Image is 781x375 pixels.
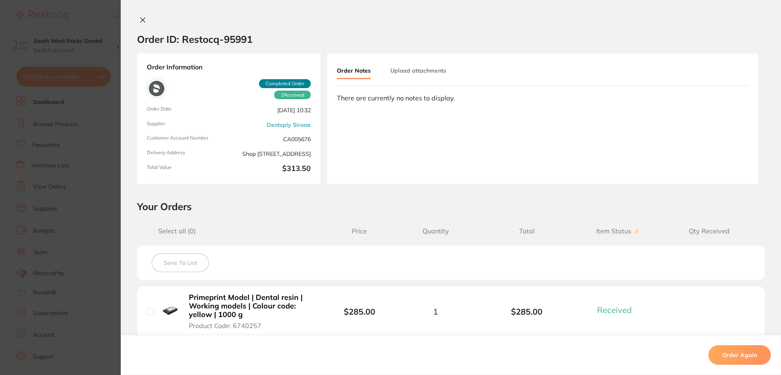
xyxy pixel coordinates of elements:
[481,307,573,316] b: $285.00
[573,227,664,235] span: Item Status
[147,135,226,143] span: Customer Account Number
[390,63,446,78] button: Upload attachments
[147,106,226,114] span: Order Date
[160,301,180,321] img: Primeprint Model | Dental resin | Working models | Colour code: yellow | 1000 g
[274,91,311,100] span: Received
[149,81,164,96] img: Dentsply Sirona
[147,164,226,174] span: Total Value
[267,122,311,128] a: Dentsply Sirona
[595,305,642,315] button: Received
[597,305,632,315] span: Received
[337,63,371,79] button: Order Notes
[433,307,438,316] span: 1
[337,94,748,102] div: There are currently no notes to display.
[154,227,196,235] span: Select all ( 0 )
[147,150,226,158] span: Delivery Address
[137,200,765,213] h2: Your Orders
[390,227,481,235] span: Quantity
[232,150,311,158] span: Shop [STREET_ADDRESS]
[664,227,755,235] span: Qty Received
[186,293,317,330] button: Primeprint Model | Dental resin | Working models | Colour code: yellow | 1000 g Product Code: 674...
[137,33,252,45] h2: Order ID: Restocq- 95991
[232,164,311,174] b: $313.50
[147,121,226,129] span: Supplier
[481,227,573,235] span: Total
[147,63,311,72] strong: Order Information
[708,345,771,365] button: Order Again
[259,79,311,88] span: Completed Order
[189,293,315,319] b: Primeprint Model | Dental resin | Working models | Colour code: yellow | 1000 g
[232,135,311,143] span: CA005676
[329,227,390,235] span: Price
[189,322,261,329] span: Product Code: 6740257
[152,253,209,272] button: Save To List
[344,306,375,317] b: $285.00
[232,106,311,114] span: [DATE] 10:32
